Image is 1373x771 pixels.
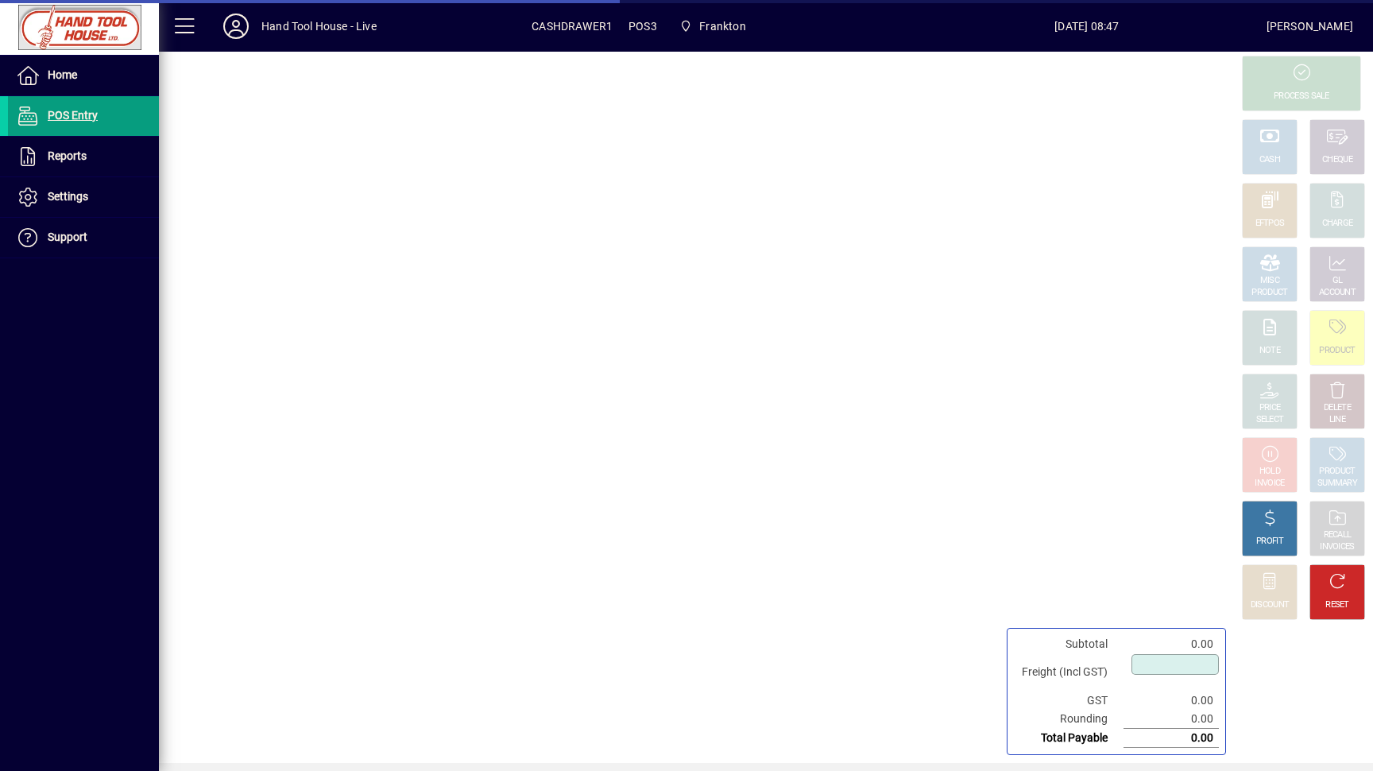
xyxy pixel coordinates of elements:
[1332,275,1343,287] div: GL
[48,149,87,162] span: Reports
[8,56,159,95] a: Home
[1255,218,1285,230] div: EFTPOS
[1259,402,1281,414] div: PRICE
[699,14,745,39] span: Frankton
[1256,414,1284,426] div: SELECT
[1251,287,1287,299] div: PRODUCT
[628,14,657,39] span: POS3
[673,12,752,41] span: Frankton
[1319,466,1355,478] div: PRODUCT
[1320,541,1354,553] div: INVOICES
[48,190,88,203] span: Settings
[1124,692,1219,710] td: 0.00
[1329,414,1345,426] div: LINE
[8,218,159,258] a: Support
[1124,729,1219,748] td: 0.00
[1324,402,1351,414] div: DELETE
[211,12,261,41] button: Profile
[1322,218,1353,230] div: CHARGE
[1317,478,1357,490] div: SUMMARY
[1267,14,1353,39] div: [PERSON_NAME]
[1124,635,1219,653] td: 0.00
[1259,154,1280,166] div: CASH
[907,14,1267,39] span: [DATE] 08:47
[1014,653,1124,692] td: Freight (Incl GST)
[1014,710,1124,729] td: Rounding
[1014,635,1124,653] td: Subtotal
[1256,536,1283,548] div: PROFIT
[1319,287,1356,299] div: ACCOUNT
[1251,599,1289,611] div: DISCOUNT
[1319,345,1355,357] div: PRODUCT
[1324,529,1352,541] div: RECALL
[1259,345,1280,357] div: NOTE
[1260,275,1279,287] div: MISC
[48,68,77,81] span: Home
[48,231,87,243] span: Support
[1124,710,1219,729] td: 0.00
[1274,91,1329,103] div: PROCESS SALE
[261,14,377,39] div: Hand Tool House - Live
[8,137,159,176] a: Reports
[1322,154,1352,166] div: CHEQUE
[8,177,159,217] a: Settings
[532,14,613,39] span: CASHDRAWER1
[48,109,98,122] span: POS Entry
[1014,692,1124,710] td: GST
[1014,729,1124,748] td: Total Payable
[1259,466,1280,478] div: HOLD
[1255,478,1284,490] div: INVOICE
[1325,599,1349,611] div: RESET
